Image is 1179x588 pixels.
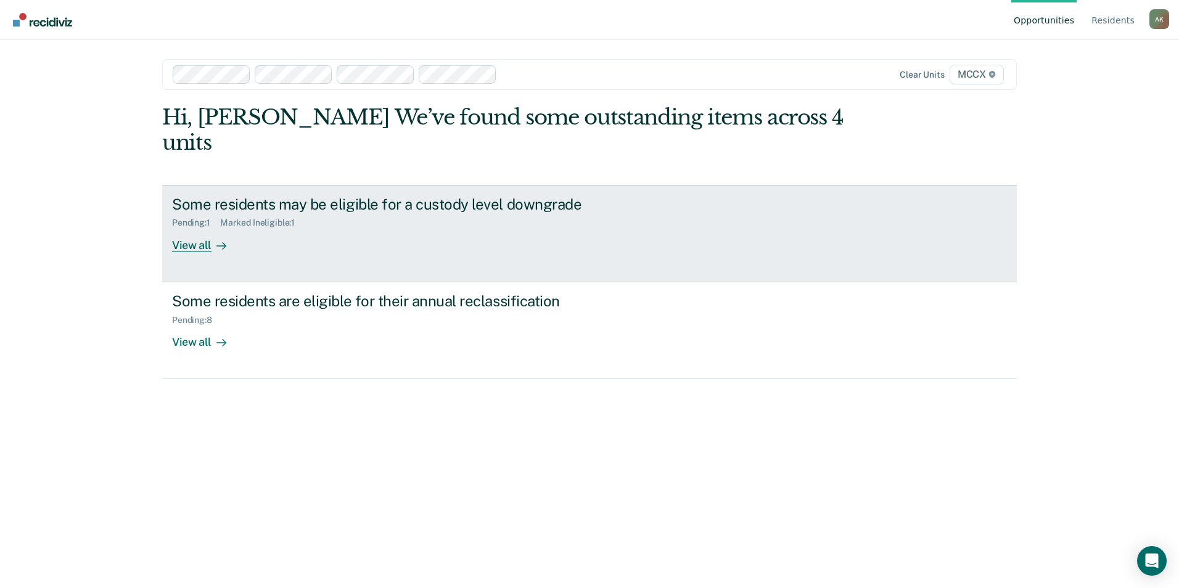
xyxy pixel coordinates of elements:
div: Some residents may be eligible for a custody level downgrade [172,195,605,213]
div: Marked Ineligible : 1 [220,218,305,228]
a: Some residents are eligible for their annual reclassificationPending:8View all [162,282,1017,379]
div: A K [1149,9,1169,29]
div: Pending : 8 [172,315,222,325]
button: Profile dropdown button [1149,9,1169,29]
div: Open Intercom Messenger [1137,546,1167,576]
div: Clear units [900,70,945,80]
a: Some residents may be eligible for a custody level downgradePending:1Marked Ineligible:1View all [162,185,1017,282]
div: Pending : 1 [172,218,220,228]
span: MCCX [950,65,1004,84]
div: View all [172,228,241,252]
img: Recidiviz [13,13,72,27]
div: View all [172,325,241,349]
div: Some residents are eligible for their annual reclassification [172,292,605,310]
div: Hi, [PERSON_NAME] We’ve found some outstanding items across 4 units [162,105,846,155]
